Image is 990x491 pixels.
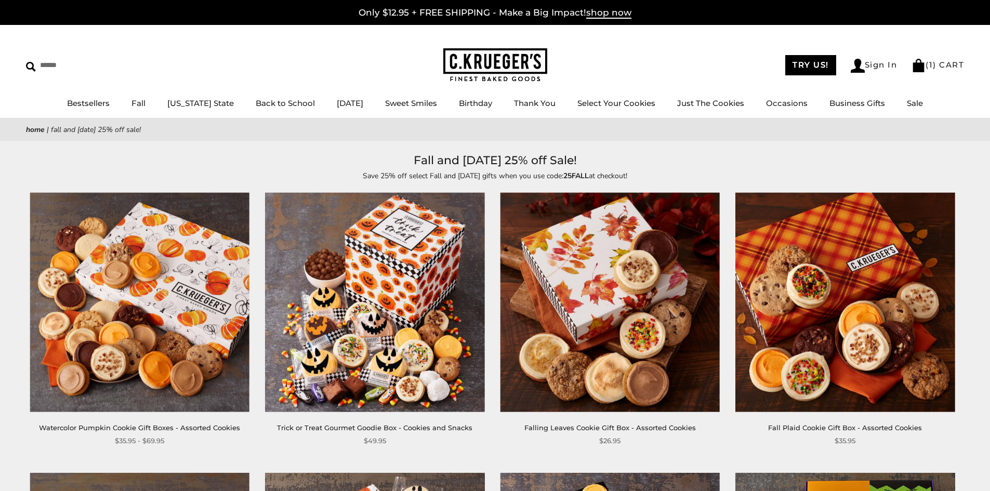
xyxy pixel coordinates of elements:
span: $49.95 [364,435,386,446]
span: shop now [586,7,631,19]
a: Back to School [256,98,315,108]
img: Trick or Treat Gourmet Goodie Box - Cookies and Snacks [265,193,484,412]
a: Sign In [851,59,897,73]
a: Sweet Smiles [385,98,437,108]
p: Save 25% off select Fall and [DATE] gifts when you use code: at checkout! [256,170,734,182]
a: Fall [131,98,146,108]
a: Home [26,125,45,135]
a: Birthday [459,98,492,108]
span: 1 [929,60,933,70]
a: Sale [907,98,923,108]
span: Fall and [DATE] 25% off Sale! [51,125,141,135]
img: Search [26,62,36,72]
strong: 25FALL [563,171,589,181]
span: | [47,125,49,135]
a: [US_STATE] State [167,98,234,108]
a: [DATE] [337,98,363,108]
img: Falling Leaves Cookie Gift Box - Assorted Cookies [500,193,720,412]
a: Business Gifts [829,98,885,108]
img: Bag [912,59,926,72]
h1: Fall and [DATE] 25% off Sale! [42,151,948,170]
a: Falling Leaves Cookie Gift Box - Assorted Cookies [524,423,696,432]
a: Fall Plaid Cookie Gift Box - Assorted Cookies [768,423,922,432]
img: Watercolor Pumpkin Cookie Gift Boxes - Assorted Cookies [30,193,249,412]
span: $35.95 [835,435,855,446]
span: $26.95 [599,435,621,446]
a: TRY US! [785,55,836,75]
a: Select Your Cookies [577,98,655,108]
a: Only $12.95 + FREE SHIPPING - Make a Big Impact!shop now [359,7,631,19]
a: Watercolor Pumpkin Cookie Gift Boxes - Assorted Cookies [39,423,240,432]
a: (1) CART [912,60,964,70]
a: Occasions [766,98,808,108]
img: Account [851,59,865,73]
img: C.KRUEGER'S [443,48,547,82]
span: $35.95 - $69.95 [115,435,164,446]
input: Search [26,57,150,73]
a: Trick or Treat Gourmet Goodie Box - Cookies and Snacks [277,423,472,432]
a: Thank You [514,98,556,108]
a: Just The Cookies [677,98,744,108]
nav: breadcrumbs [26,124,964,136]
a: Bestsellers [67,98,110,108]
img: Fall Plaid Cookie Gift Box - Assorted Cookies [735,193,955,412]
